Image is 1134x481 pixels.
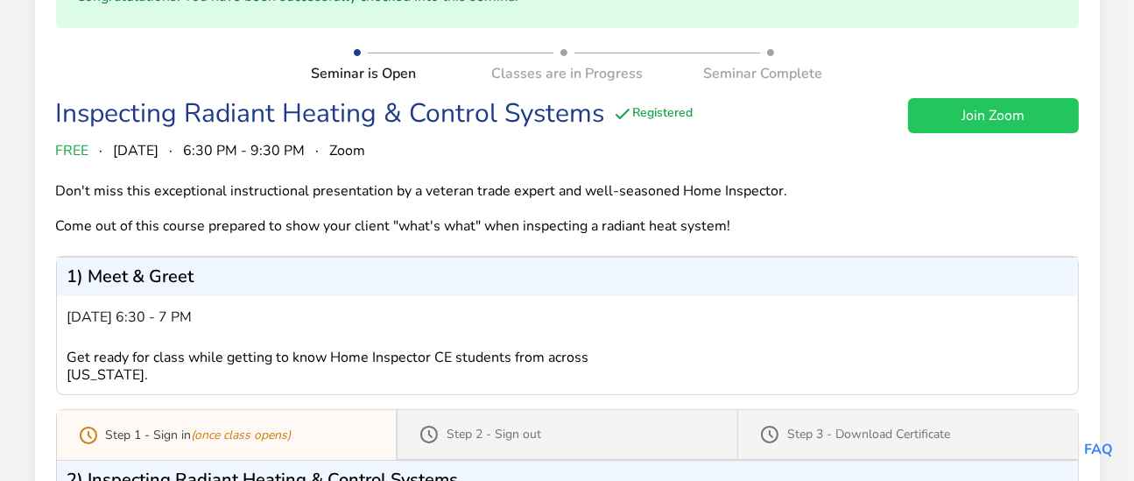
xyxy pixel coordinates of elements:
span: Zoom [330,140,366,161]
div: Get ready for class while getting to know Home Inspector CE students from across [US_STATE]. [67,349,651,384]
div: Don't miss this exceptional instructional presentation by a veteran trade expert and well-seasone... [56,182,823,235]
p: Step 1 - Sign in [106,427,292,444]
span: 6:30 PM - 9:30 PM [184,140,306,161]
span: FREE [56,140,89,161]
a: FAQ [1084,440,1113,459]
span: [DATE] 6:30 - 7 pm [67,307,193,328]
div: Registered [612,103,694,124]
div: Inspecting Radiant Heating & Control Systems [56,98,605,130]
span: · [316,140,320,161]
a: Step 3 - Download Certificate [738,410,1078,459]
a: Join Zoom [908,98,1079,133]
div: Seminar is Open [312,63,482,84]
span: · [170,140,173,161]
p: Step 3 - Download Certificate [787,426,950,443]
span: [DATE] [114,140,159,161]
div: Classes are in Progress [482,63,652,84]
p: Step 2 - Sign out [447,426,541,443]
p: 1) Meet & Greet [67,268,194,286]
i: (once class opens) [192,427,292,443]
div: Seminar Complete [652,63,823,84]
span: · [100,140,103,161]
